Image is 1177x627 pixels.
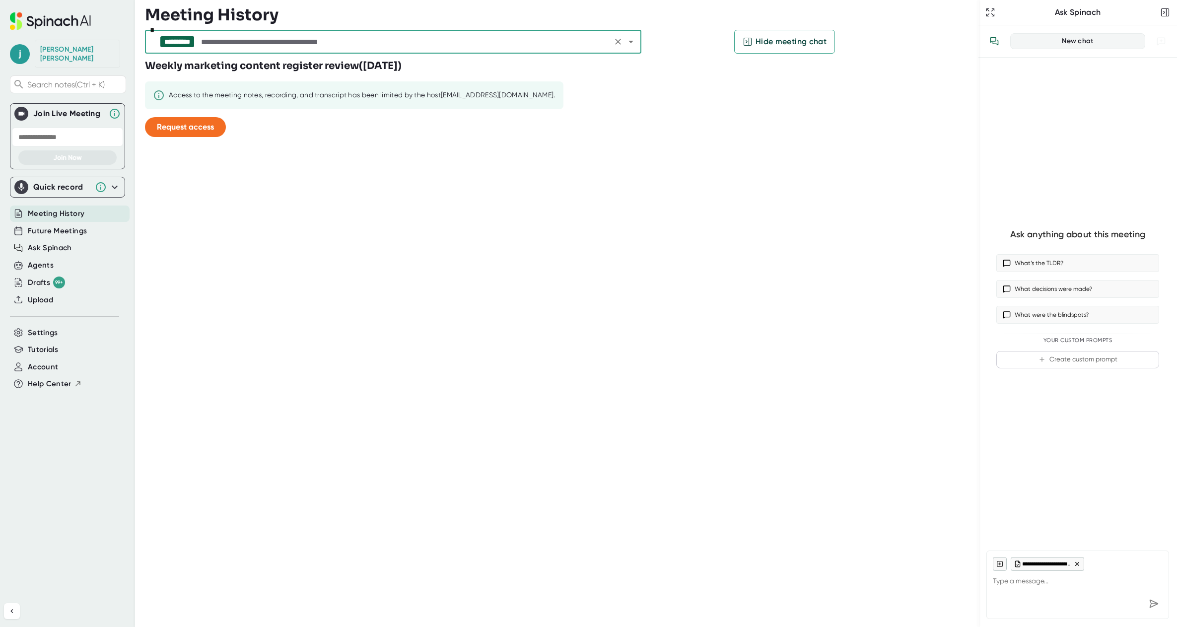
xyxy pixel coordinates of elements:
[145,5,278,24] h3: Meeting History
[996,337,1159,344] div: Your Custom Prompts
[28,378,71,390] span: Help Center
[40,45,115,63] div: Joshua Adler
[28,260,54,271] button: Agents
[28,208,84,219] button: Meeting History
[28,344,58,355] button: Tutorials
[27,80,123,89] span: Search notes (Ctrl + K)
[4,603,20,619] button: Collapse sidebar
[28,242,72,254] button: Ask Spinach
[996,351,1159,368] button: Create custom prompt
[33,109,104,119] div: Join Live Meeting
[157,122,214,132] span: Request access
[28,378,82,390] button: Help Center
[16,109,26,119] img: Join Live Meeting
[624,35,638,49] button: Open
[145,117,226,137] button: Request access
[10,44,30,64] span: j
[33,182,90,192] div: Quick record
[611,35,625,49] button: Clear
[28,277,65,288] button: Drafts 99+
[996,254,1159,272] button: What’s the TLDR?
[997,7,1158,17] div: Ask Spinach
[28,361,58,373] button: Account
[996,280,1159,298] button: What decisions were made?
[18,150,117,165] button: Join Now
[1145,595,1163,613] div: Send message
[996,306,1159,324] button: What were the blindspots?
[1158,5,1172,19] button: Close conversation sidebar
[28,277,65,288] div: Drafts
[14,104,121,124] div: Join Live MeetingJoin Live Meeting
[145,59,402,73] h3: Weekly marketing content register review ( [DATE] )
[756,36,827,48] span: Hide meeting chat
[734,30,835,54] button: Hide meeting chat
[1010,229,1145,240] div: Ask anything about this meeting
[1017,37,1139,46] div: New chat
[28,225,87,237] button: Future Meetings
[28,294,53,306] button: Upload
[14,177,121,197] div: Quick record
[53,277,65,288] div: 99+
[984,31,1004,51] button: View conversation history
[169,91,555,100] div: Access to the meeting notes, recording, and transcript has been limited by the host [EMAIL_ADDRES...
[983,5,997,19] button: Expand to Ask Spinach page
[53,153,82,162] span: Join Now
[28,327,58,339] button: Settings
